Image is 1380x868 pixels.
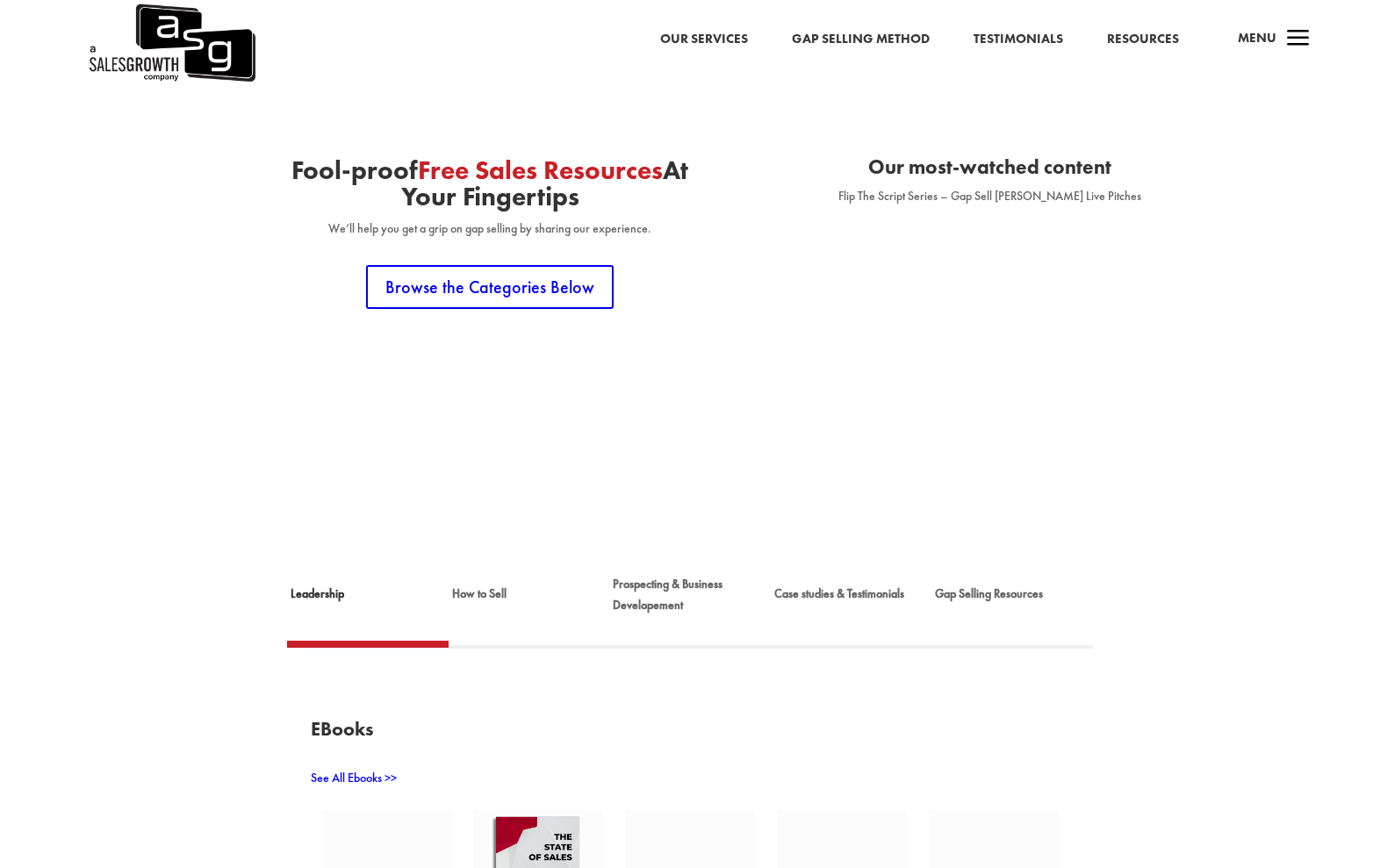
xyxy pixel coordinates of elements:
[792,28,930,51] a: Gap Selling Method
[216,157,764,219] h1: Fool-proof At Your Fingertips
[311,770,397,786] a: See All Ebooks >>
[609,570,771,642] a: Prospecting & Business Developement
[931,570,1093,641] a: Gap Selling Resources
[287,570,449,641] a: Leadership
[366,265,614,309] a: Browse the Categories Below
[418,154,663,187] span: Free Sales Resources
[311,720,1069,748] h3: EBooks
[1281,22,1316,57] span: a
[816,186,1164,207] p: Flip The Script Series – Gap Sell [PERSON_NAME] Live Pitches
[1238,29,1276,47] span: Menu
[1107,28,1179,51] a: Resources
[816,157,1164,186] h2: Our most-watched content
[771,570,932,641] a: Case studies & Testimonials
[449,570,610,641] a: How to Sell
[974,28,1063,51] a: Testimonials
[660,28,748,51] a: Our Services
[216,219,764,240] p: We’ll help you get a grip on gap selling by sharing our experience.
